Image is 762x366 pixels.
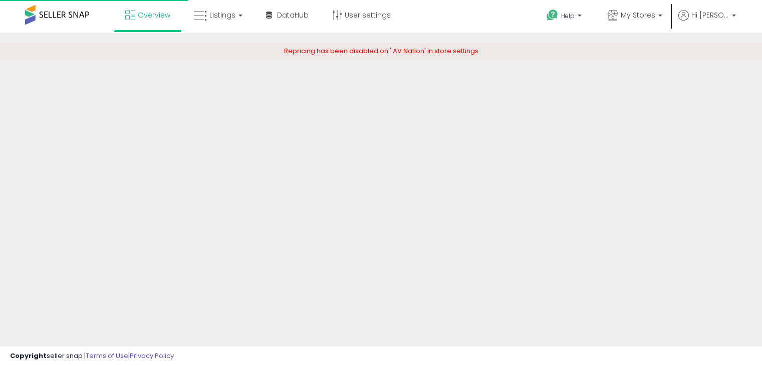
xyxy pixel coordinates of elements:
[86,351,128,360] a: Terms of Use
[284,46,478,56] span: Repricing has been disabled on ' AV Nation' in store settings
[678,10,736,33] a: Hi [PERSON_NAME]
[209,10,235,20] span: Listings
[277,10,309,20] span: DataHub
[546,9,559,22] i: Get Help
[10,351,47,360] strong: Copyright
[138,10,170,20] span: Overview
[130,351,174,360] a: Privacy Policy
[10,351,174,361] div: seller snap | |
[691,10,729,20] span: Hi [PERSON_NAME]
[621,10,655,20] span: My Stores
[539,2,592,33] a: Help
[561,12,575,20] span: Help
